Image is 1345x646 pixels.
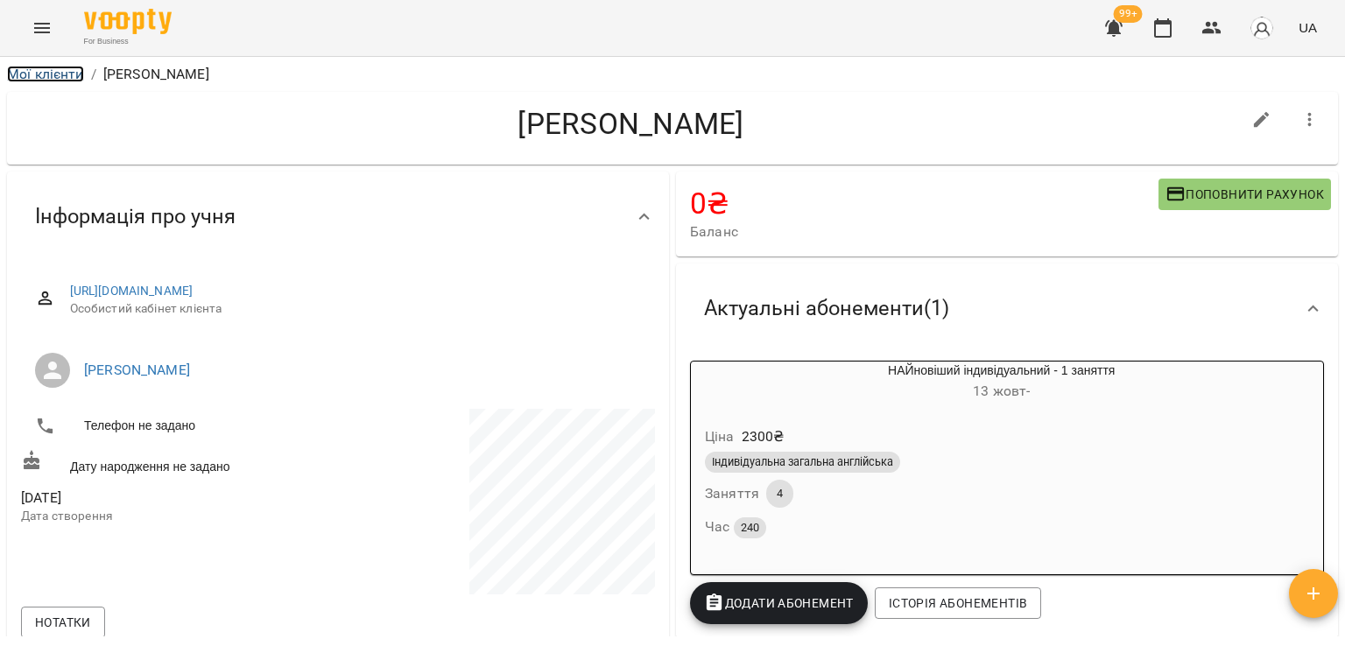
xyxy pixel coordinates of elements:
[742,426,785,447] p: 2300 ₴
[705,425,735,449] h6: Ціна
[21,7,63,49] button: Menu
[973,383,1030,399] span: 13 жовт -
[7,172,669,262] div: Інформація про учня
[84,36,172,47] span: For Business
[21,106,1241,142] h4: [PERSON_NAME]
[21,508,334,525] p: Дата створення
[705,515,766,539] h6: Час
[889,593,1027,614] span: Історія абонементів
[84,362,190,378] a: [PERSON_NAME]
[18,446,338,479] div: Дату народження не задано
[7,66,84,82] a: Мої клієнти
[705,481,759,506] h6: Заняття
[1250,16,1274,40] img: avatar_s.png
[734,518,766,537] span: 240
[691,362,1313,560] button: НАЙновіший індивідуальний - 1 заняття13 жовт- Ціна2300₴Індивідуальна загальна англійськаЗаняття4Ч...
[704,593,854,614] span: Додати Абонемент
[766,486,793,502] span: 4
[691,362,1313,404] div: НАЙновіший індивідуальний - 1 заняття
[1299,18,1317,37] span: UA
[676,263,1338,354] div: Актуальні абонементи(1)
[690,582,868,624] button: Додати Абонемент
[21,607,105,638] button: Нотатки
[7,64,1338,85] nav: breadcrumb
[70,284,194,298] a: [URL][DOMAIN_NAME]
[1292,11,1324,44] button: UA
[70,300,641,318] span: Особистий кабінет клієнта
[91,64,96,85] li: /
[35,203,236,230] span: Інформація про учня
[1165,184,1324,205] span: Поповнити рахунок
[1114,5,1143,23] span: 99+
[875,587,1041,619] button: Історія абонементів
[704,295,949,322] span: Актуальні абонементи ( 1 )
[35,612,91,633] span: Нотатки
[1158,179,1331,210] button: Поповнити рахунок
[21,409,334,444] li: Телефон не задано
[21,488,334,509] span: [DATE]
[705,454,900,470] span: Індивідуальна загальна англійська
[690,221,1158,242] span: Баланс
[690,186,1158,221] h4: 0 ₴
[84,9,172,34] img: Voopty Logo
[103,64,209,85] p: [PERSON_NAME]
